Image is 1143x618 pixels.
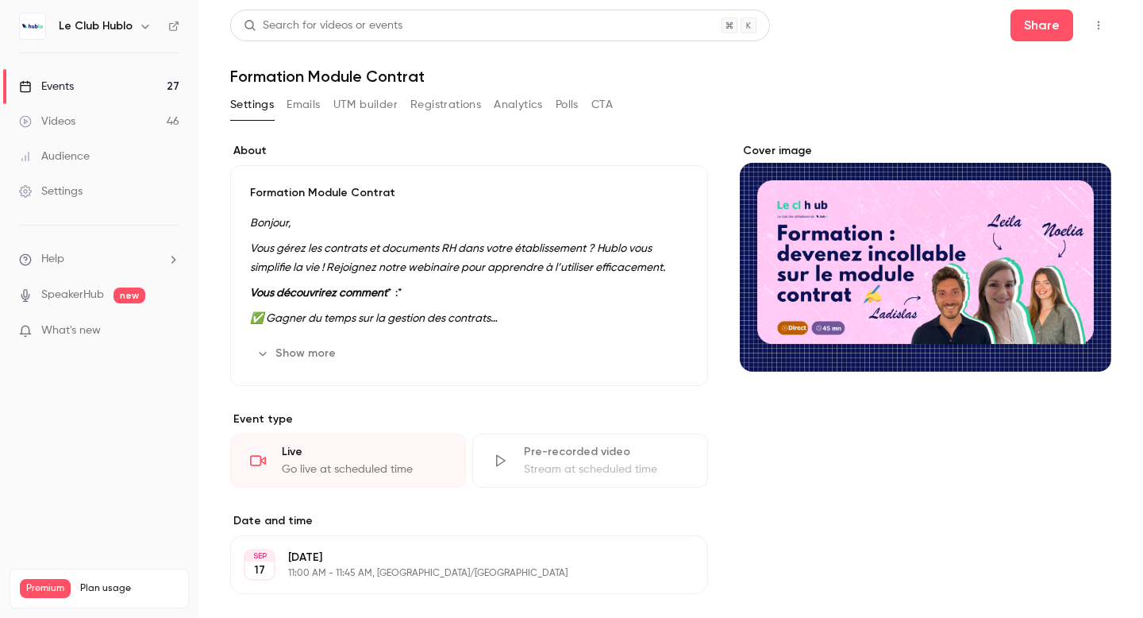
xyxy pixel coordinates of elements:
span: new [114,288,145,303]
img: Le Club Hublo [20,14,45,39]
em: ✅ Gagner du temps sur la gestion des contrats [250,313,498,324]
div: Search for videos or events [244,17,402,34]
label: Date and time [230,513,708,529]
div: Live [282,444,446,460]
button: Emails [287,92,320,118]
a: SpeakerHub [41,287,104,303]
h1: Formation Module Contrat [230,67,1111,86]
section: Cover image [740,143,1111,372]
button: Registrations [410,92,481,118]
div: LiveGo live at scheduled time [230,434,466,488]
div: SEP [245,550,274,562]
span: Premium [20,579,71,598]
p: 17 [254,562,265,578]
button: Analytics [494,92,543,118]
h6: Le Club Hublo [59,18,133,34]
p: 11:00 AM - 11:45 AM, [GEOGRAPHIC_DATA]/[GEOGRAPHIC_DATA] [288,567,624,580]
div: Pre-recorded videoStream at scheduled time [472,434,708,488]
label: About [230,143,708,159]
div: Events [19,79,74,95]
span: Plan usage [80,582,179,595]
button: Share [1010,10,1073,41]
button: Show more [250,341,345,366]
em: Vous gérez les contrats et documents RH dans votre établissement ? Hublo vous simplifie la vie ! ... [250,243,665,273]
button: UTM builder [333,92,398,118]
div: Pre-recorded video [524,444,688,460]
p: Formation Module Contrat [250,185,688,201]
iframe: Noticeable Trigger [160,324,179,338]
p: [DATE] [288,550,624,566]
div: Go live at scheduled time [282,462,446,477]
button: Settings [230,92,274,118]
span: What's new [41,323,101,339]
div: Audience [19,149,90,164]
div: Videos [19,114,75,129]
button: CTA [591,92,613,118]
button: Polls [556,92,579,118]
em: Bonjour, [250,218,291,229]
div: Stream at scheduled time [524,462,688,477]
div: Settings [19,183,83,199]
span: Help [41,251,64,268]
strong: Vous découvrirez comment [250,288,387,299]
li: help-dropdown-opener [19,251,179,268]
label: Cover image [740,143,1111,159]
p: Event type [230,411,708,427]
